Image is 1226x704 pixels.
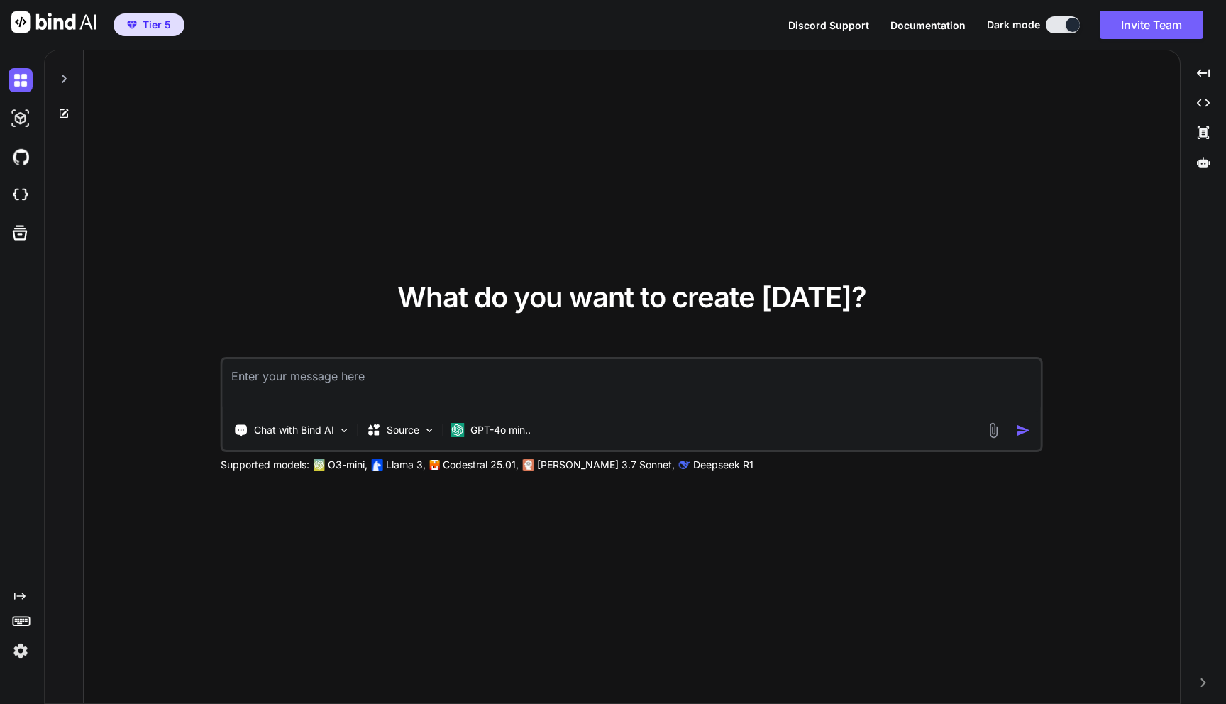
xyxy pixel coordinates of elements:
span: Documentation [890,19,966,31]
p: Source [387,423,419,437]
img: Pick Tools [338,424,350,436]
img: icon [1016,423,1031,438]
img: Pick Models [424,424,436,436]
p: GPT-4o min.. [470,423,531,437]
img: GPT-4o mini [451,423,465,437]
img: claude [523,459,534,471]
img: Llama2 [372,459,383,471]
p: Deepseek R1 [693,458,753,472]
p: Llama 3, [386,458,426,472]
p: Codestral 25.01, [443,458,519,472]
img: darkAi-studio [9,106,33,131]
img: githubDark [9,145,33,169]
img: cloudideIcon [9,183,33,207]
img: Bind AI [11,11,96,33]
img: darkChat [9,68,33,92]
img: claude [679,459,690,471]
button: premiumTier 5 [114,13,184,36]
img: settings [9,639,33,663]
img: premium [127,21,137,29]
p: Supported models: [221,458,309,472]
button: Invite Team [1100,11,1203,39]
p: O3-mini, [328,458,368,472]
span: What do you want to create [DATE]? [397,280,866,314]
span: Dark mode [987,18,1040,32]
span: Tier 5 [143,18,171,32]
img: attachment [985,422,1002,439]
span: Discord Support [788,19,869,31]
p: [PERSON_NAME] 3.7 Sonnet, [537,458,675,472]
button: Documentation [890,18,966,33]
img: Mistral-AI [430,460,440,470]
p: Chat with Bind AI [254,423,334,437]
button: Discord Support [788,18,869,33]
img: GPT-4 [314,459,325,471]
